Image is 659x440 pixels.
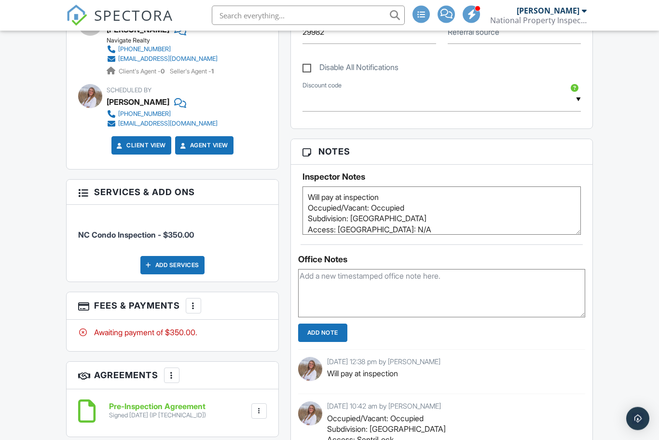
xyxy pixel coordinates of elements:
strong: 1 [211,68,214,75]
span: Client's Agent - [119,68,166,75]
strong: 0 [161,68,165,75]
a: [EMAIL_ADDRESS][DOMAIN_NAME] [107,55,218,64]
textarea: Will pay at inspection Occupied/Vacant: Occupied Subdivision: [GEOGRAPHIC_DATA] Access: [GEOGRAPH... [302,187,581,235]
span: [DATE] 12:38 pm [327,358,377,366]
div: [EMAIL_ADDRESS][DOMAIN_NAME] [118,120,218,128]
span: SPECTORA [94,5,173,25]
li: Service: NC Condo Inspection [78,213,267,248]
div: Add Services [140,256,205,275]
input: Search everything... [212,6,405,25]
span: [DATE] 10:42 am [327,402,377,411]
div: Open Intercom Messenger [626,407,649,430]
h5: Inspector Notes [302,172,581,182]
h3: Services & Add ons [67,180,278,205]
span: by [379,402,386,411]
span: [PERSON_NAME] [388,402,441,411]
div: National Property Inspections [490,15,587,25]
span: Seller's Agent - [170,68,214,75]
a: [PHONE_NUMBER] [107,45,218,55]
a: Agent View [178,141,228,151]
h3: Fees & Payments [67,293,278,320]
div: [PHONE_NUMBER] [118,111,171,118]
a: SPECTORA [66,13,173,33]
div: Awaiting payment of $350.00. [78,327,267,338]
span: [PERSON_NAME] [388,358,440,366]
div: [PERSON_NAME] [517,6,579,15]
label: Discount code [302,82,342,90]
a: [EMAIL_ADDRESS][DOMAIN_NAME] [107,119,218,129]
div: Office Notes [298,255,585,265]
label: Referral source [448,27,499,38]
div: Signed [DATE] (IP [TECHNICAL_ID]) [109,412,206,420]
p: Will pay at inspection [327,369,578,379]
span: Scheduled By [107,87,151,94]
a: Client View [115,141,166,151]
a: [PHONE_NUMBER] [107,110,218,119]
h6: Pre-Inspection Agreement [109,403,206,412]
img: charlotte_c.jpg [298,357,322,382]
a: Pre-Inspection Agreement Signed [DATE] (IP [TECHNICAL_ID]) [109,403,206,420]
span: by [379,358,386,366]
div: [PERSON_NAME] [107,95,169,110]
div: Navigate Realty [107,37,225,45]
div: [EMAIL_ADDRESS][DOMAIN_NAME] [118,56,218,63]
h3: Agreements [67,362,278,390]
input: Add Note [298,324,347,342]
label: Disable All Notifications [302,63,398,75]
img: The Best Home Inspection Software - Spectora [66,5,87,26]
img: charlotte_c.jpg [298,402,322,426]
div: [PHONE_NUMBER] [118,46,171,54]
h3: Notes [291,140,592,165]
span: NC Condo Inspection - $350.00 [78,230,194,240]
